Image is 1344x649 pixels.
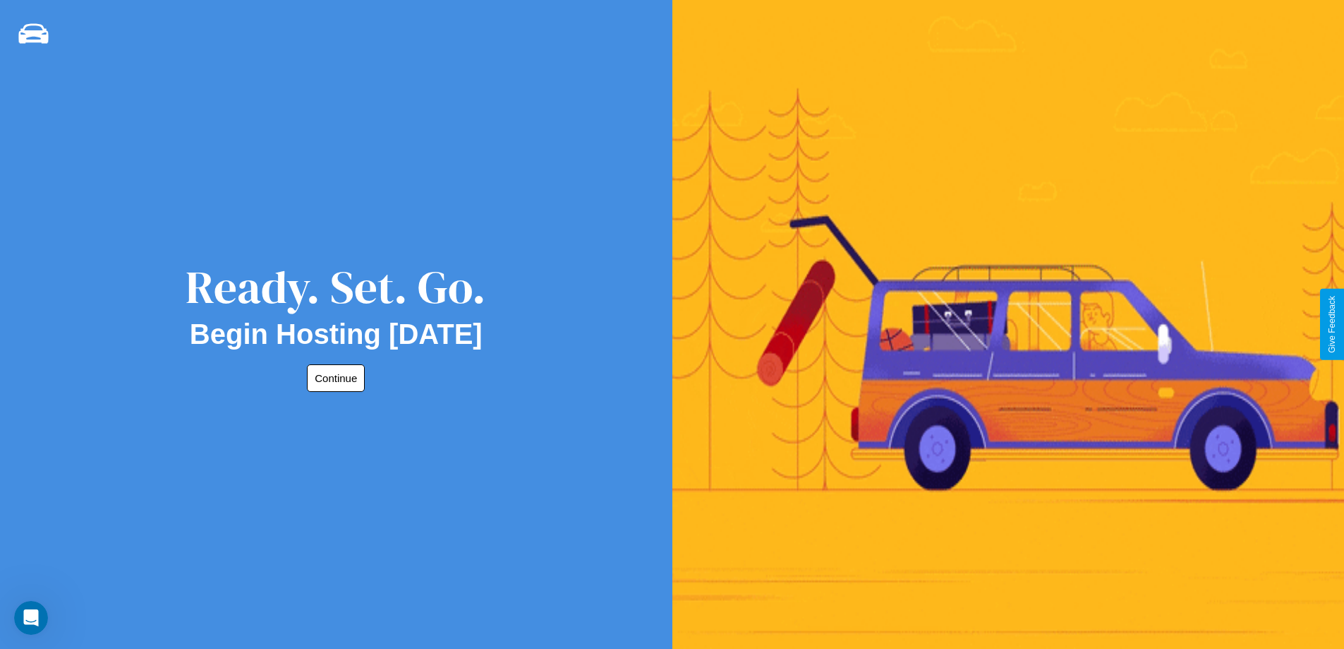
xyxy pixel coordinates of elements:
[190,318,483,350] h2: Begin Hosting [DATE]
[307,364,365,392] button: Continue
[14,601,48,635] iframe: Intercom live chat
[1327,296,1337,353] div: Give Feedback
[186,256,486,318] div: Ready. Set. Go.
